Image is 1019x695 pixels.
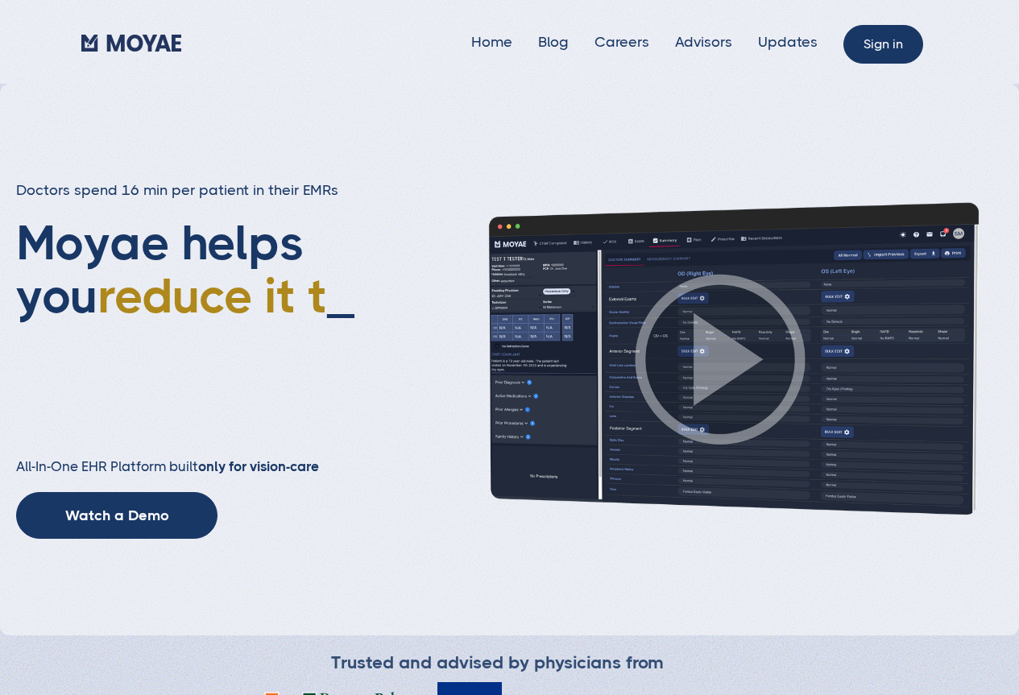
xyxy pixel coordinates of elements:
[81,35,181,51] img: Moyae Logo
[331,652,664,674] div: Trusted and advised by physicians from
[538,34,569,50] a: Blog
[843,25,923,64] a: Sign in
[16,217,401,426] h1: Moyae helps you
[16,492,217,539] a: Watch a Demo
[97,268,327,324] span: reduce it t
[81,30,181,54] a: home
[675,34,732,50] a: Advisors
[16,458,401,476] h2: All-In-One EHR Platform built
[758,34,818,50] a: Updates
[16,180,401,201] h3: Doctors spend 16 min per patient in their EMRs
[327,268,354,324] span: _
[594,34,649,50] a: Careers
[471,34,512,50] a: Home
[198,458,319,474] strong: only for vision-care
[439,201,1003,518] img: Patient history screenshot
